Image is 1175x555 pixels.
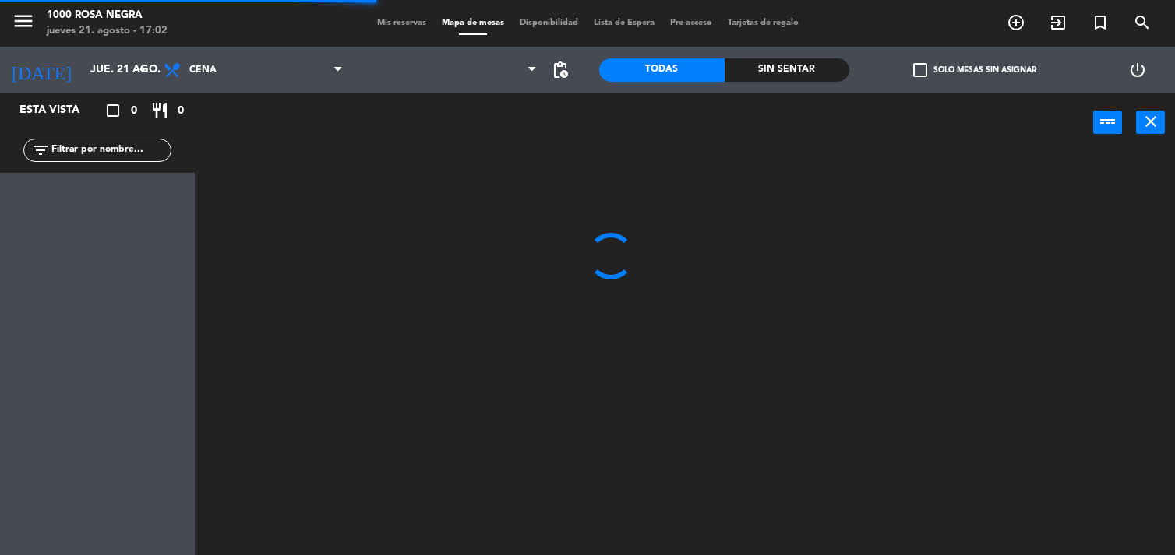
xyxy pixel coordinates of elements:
[8,101,112,120] div: Esta vista
[47,23,168,39] div: jueves 21. agosto - 17:02
[150,101,169,120] i: restaurant
[599,58,725,82] div: Todas
[1128,61,1147,79] i: power_settings_new
[1093,111,1122,134] button: power_input
[189,65,217,76] span: Cena
[434,19,512,27] span: Mapa de mesas
[12,9,35,38] button: menu
[369,19,434,27] span: Mis reservas
[720,19,806,27] span: Tarjetas de regalo
[47,8,168,23] div: 1000 Rosa Negra
[131,102,137,120] span: 0
[913,63,1036,77] label: Solo mesas sin asignar
[1099,112,1117,131] i: power_input
[104,101,122,120] i: crop_square
[12,9,35,33] i: menu
[512,19,586,27] span: Disponibilidad
[551,61,570,79] span: pending_actions
[1141,112,1160,131] i: close
[178,102,184,120] span: 0
[31,141,50,160] i: filter_list
[1091,13,1110,32] i: turned_in_not
[50,142,171,159] input: Filtrar por nombre...
[913,63,927,77] span: check_box_outline_blank
[1007,13,1025,32] i: add_circle_outline
[1133,13,1152,32] i: search
[586,19,662,27] span: Lista de Espera
[133,61,152,79] i: arrow_drop_down
[725,58,850,82] div: Sin sentar
[1136,111,1165,134] button: close
[662,19,720,27] span: Pre-acceso
[1049,13,1067,32] i: exit_to_app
